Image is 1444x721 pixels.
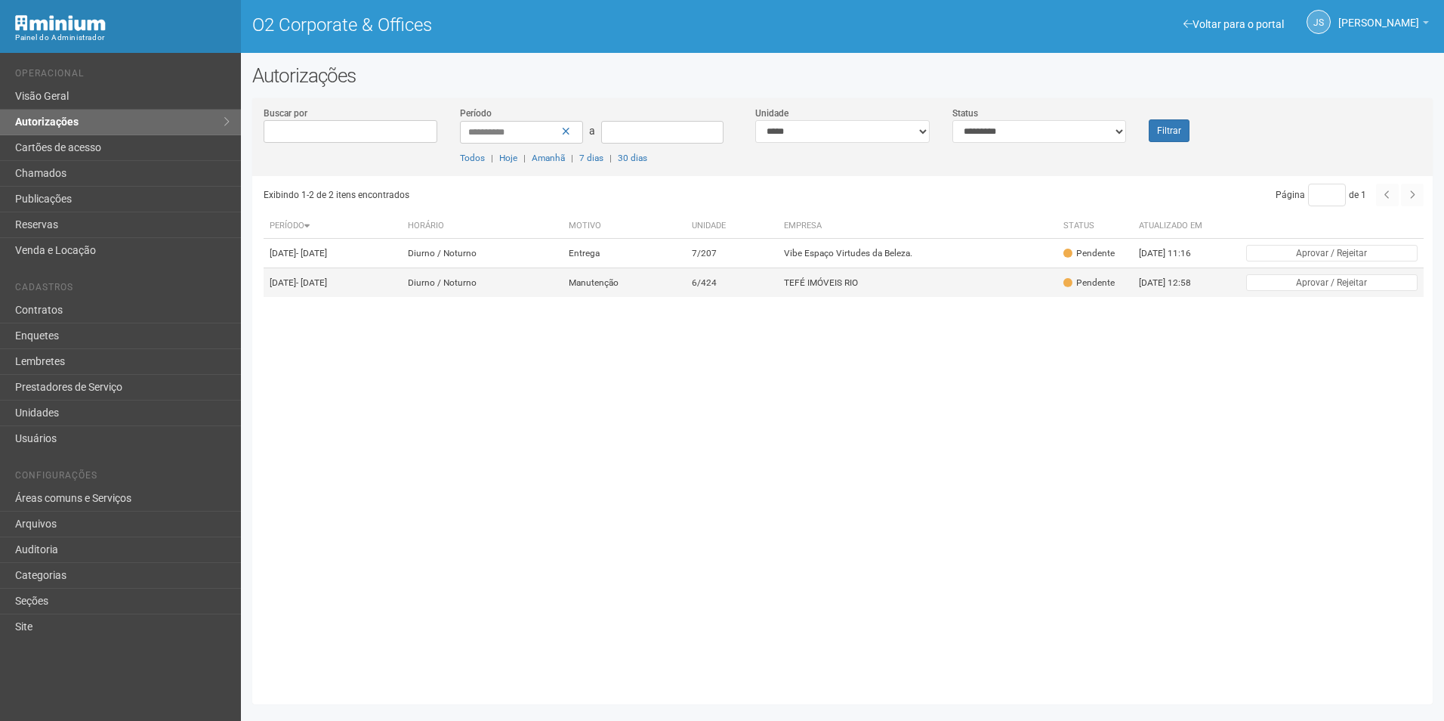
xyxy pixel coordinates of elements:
li: Cadastros [15,282,230,298]
td: Manutenção [563,268,686,298]
span: a [589,125,595,137]
a: 7 dias [579,153,603,163]
a: Amanhã [532,153,565,163]
a: 30 dias [618,153,647,163]
td: 7/207 [686,239,777,268]
button: Aprovar / Rejeitar [1246,245,1418,261]
th: Motivo [563,214,686,239]
span: | [609,153,612,163]
div: Painel do Administrador [15,31,230,45]
span: Página de 1 [1276,190,1366,200]
th: Unidade [686,214,777,239]
label: Unidade [755,107,788,120]
td: [DATE] 12:58 [1133,268,1216,298]
th: Atualizado em [1133,214,1216,239]
td: Diurno / Noturno [402,268,563,298]
h2: Autorizações [252,64,1433,87]
div: Pendente [1063,247,1115,260]
td: 6/424 [686,268,777,298]
img: Minium [15,15,106,31]
button: Aprovar / Rejeitar [1246,274,1418,291]
td: Vibe Espaço Virtudes da Beleza. [778,239,1057,268]
td: TEFÉ IMÓVEIS RIO [778,268,1057,298]
a: Voltar para o portal [1183,18,1284,30]
a: Hoje [499,153,517,163]
label: Buscar por [264,107,307,120]
th: Status [1057,214,1133,239]
span: | [523,153,526,163]
a: [PERSON_NAME] [1338,19,1429,31]
td: [DATE] 11:16 [1133,239,1216,268]
span: - [DATE] [296,277,327,288]
button: Filtrar [1149,119,1189,142]
label: Status [952,107,978,120]
td: [DATE] [264,268,402,298]
span: Jeferson Souza [1338,2,1419,29]
th: Horário [402,214,563,239]
td: Entrega [563,239,686,268]
td: [DATE] [264,239,402,268]
div: Pendente [1063,277,1115,289]
a: Todos [460,153,485,163]
th: Período [264,214,402,239]
h1: O2 Corporate & Offices [252,15,832,35]
span: | [571,153,573,163]
th: Empresa [778,214,1057,239]
span: - [DATE] [296,248,327,258]
li: Configurações [15,470,230,486]
div: Exibindo 1-2 de 2 itens encontrados [264,184,839,206]
span: | [491,153,493,163]
label: Período [460,107,492,120]
li: Operacional [15,68,230,84]
td: Diurno / Noturno [402,239,563,268]
a: JS [1307,10,1331,34]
